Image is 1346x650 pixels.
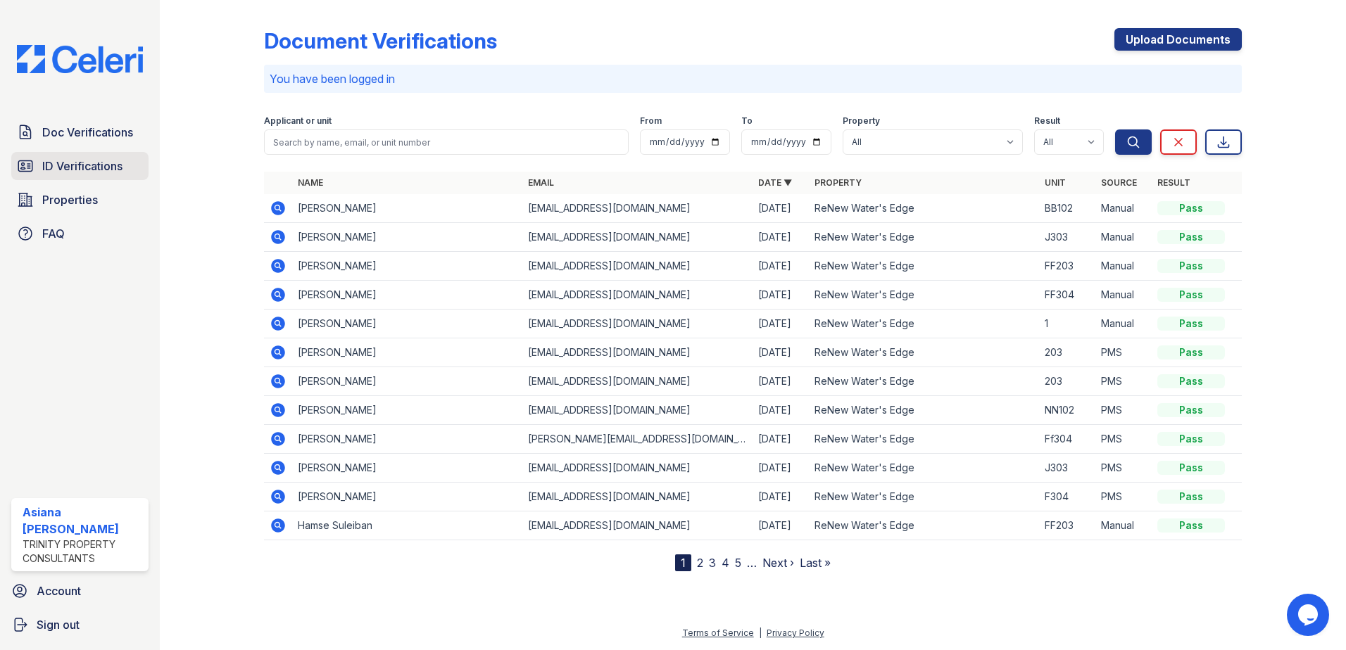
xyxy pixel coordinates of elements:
iframe: chat widget [1287,594,1332,636]
td: [EMAIL_ADDRESS][DOMAIN_NAME] [522,338,753,367]
td: PMS [1095,425,1152,454]
td: ReNew Water's Edge [809,194,1039,223]
td: ReNew Water's Edge [809,310,1039,338]
a: Sign out [6,611,154,639]
td: ReNew Water's Edge [809,511,1039,540]
div: Pass [1157,201,1225,215]
td: [PERSON_NAME] [292,454,522,483]
td: Manual [1095,310,1152,338]
a: Account [6,577,154,605]
td: ReNew Water's Edge [809,483,1039,511]
span: Sign out [37,616,80,633]
td: [DATE] [753,396,809,425]
td: [DATE] [753,223,809,252]
td: [DATE] [753,194,809,223]
td: [EMAIL_ADDRESS][DOMAIN_NAME] [522,310,753,338]
td: [PERSON_NAME] [292,396,522,425]
a: ID Verifications [11,152,149,180]
td: Manual [1095,281,1152,310]
td: 203 [1039,338,1095,367]
a: Source [1101,177,1137,188]
td: [PERSON_NAME] [292,483,522,511]
td: NN102 [1039,396,1095,425]
td: PMS [1095,338,1152,367]
td: PMS [1095,454,1152,483]
td: [DATE] [753,483,809,511]
div: Asiana [PERSON_NAME] [23,504,143,537]
div: | [759,627,762,638]
span: FAQ [42,225,65,242]
td: [DATE] [753,281,809,310]
div: 1 [675,554,691,571]
td: [EMAIL_ADDRESS][DOMAIN_NAME] [522,367,753,396]
div: Pass [1157,230,1225,244]
div: Pass [1157,403,1225,417]
td: [EMAIL_ADDRESS][DOMAIN_NAME] [522,396,753,425]
a: Name [298,177,323,188]
div: Pass [1157,288,1225,302]
a: 2 [697,556,703,570]
div: Pass [1157,317,1225,331]
td: [PERSON_NAME] [292,194,522,223]
span: Account [37,582,81,599]
td: F304 [1039,483,1095,511]
td: [EMAIL_ADDRESS][DOMAIN_NAME] [522,281,753,310]
img: CE_Logo_Blue-a8612792a0a2168367f1c8372b55b34899dd931a85d93a1a3d3e32e68fde9ad4.png [6,45,154,73]
a: Result [1157,177,1190,188]
td: [DATE] [753,310,809,338]
a: FAQ [11,219,149,248]
td: [PERSON_NAME][EMAIL_ADDRESS][DOMAIN_NAME] [522,425,753,454]
td: [EMAIL_ADDRESS][DOMAIN_NAME] [522,511,753,540]
a: 4 [722,556,729,570]
a: Last » [800,556,831,570]
td: Manual [1095,252,1152,281]
a: Email [528,177,554,188]
p: You have been logged in [270,70,1236,87]
td: J303 [1039,454,1095,483]
td: PMS [1095,396,1152,425]
div: Pass [1157,518,1225,533]
td: Manual [1095,223,1152,252]
td: [DATE] [753,454,809,483]
td: ReNew Water's Edge [809,454,1039,483]
label: Applicant or unit [264,115,332,127]
div: Pass [1157,374,1225,388]
td: [PERSON_NAME] [292,310,522,338]
td: ReNew Water's Edge [809,281,1039,310]
td: [EMAIL_ADDRESS][DOMAIN_NAME] [522,454,753,483]
div: Pass [1157,345,1225,359]
td: FF203 [1039,511,1095,540]
td: 1 [1039,310,1095,338]
td: 203 [1039,367,1095,396]
td: [DATE] [753,425,809,454]
td: ReNew Water's Edge [809,338,1039,367]
span: … [747,554,757,571]
td: ReNew Water's Edge [809,367,1039,396]
label: Property [843,115,880,127]
td: [DATE] [753,252,809,281]
td: [PERSON_NAME] [292,338,522,367]
span: ID Verifications [42,158,122,174]
td: Manual [1095,194,1152,223]
div: Pass [1157,490,1225,504]
a: 3 [709,556,716,570]
td: [DATE] [753,367,809,396]
div: Trinity Property Consultants [23,537,143,566]
td: [EMAIL_ADDRESS][DOMAIN_NAME] [522,252,753,281]
td: ReNew Water's Edge [809,223,1039,252]
a: Unit [1045,177,1066,188]
a: Terms of Service [682,627,754,638]
a: Privacy Policy [767,627,824,638]
a: Doc Verifications [11,118,149,146]
a: Next › [762,556,794,570]
td: J303 [1039,223,1095,252]
td: ReNew Water's Edge [809,252,1039,281]
label: To [741,115,753,127]
td: Hamse Suleiban [292,511,522,540]
td: Ff304 [1039,425,1095,454]
div: Document Verifications [264,28,497,53]
td: [DATE] [753,338,809,367]
td: [PERSON_NAME] [292,281,522,310]
div: Pass [1157,259,1225,273]
td: FF203 [1039,252,1095,281]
